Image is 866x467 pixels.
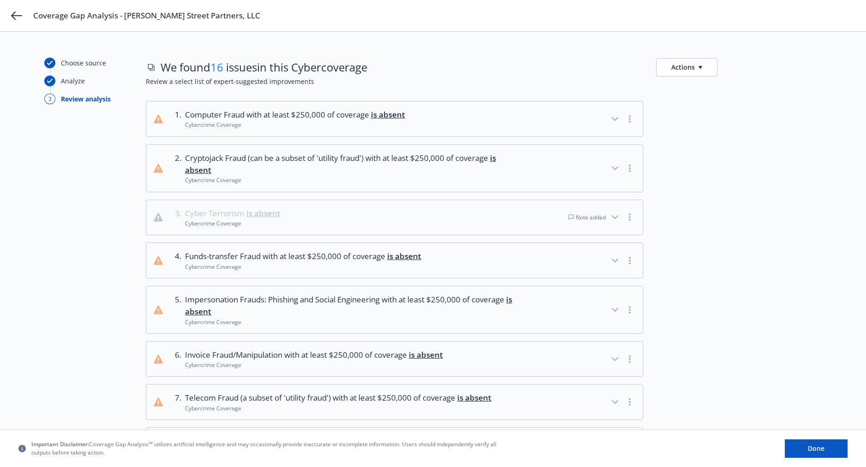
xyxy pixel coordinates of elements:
[457,392,491,403] span: is absent
[170,152,181,184] div: 2 .
[185,176,515,184] div: Cybercrime Coverage
[146,200,643,235] button: 3.Cyber Terrorism is absentCybercrime CoverageNote added
[210,59,223,75] span: 16
[170,349,181,369] div: 6 .
[185,361,443,369] div: Cybercrime Coverage
[185,404,491,412] div: Cybercrime Coverage
[185,318,515,326] div: Cybercrime Coverage
[409,349,443,360] span: is absent
[568,213,606,221] div: Note added
[170,392,181,412] div: 7 .
[785,439,848,458] button: Done
[44,94,55,104] div: 3
[185,109,405,121] span: Computer Fraud with at least $250,000 of coverage
[185,121,405,129] div: Cybercrime Coverage
[61,94,111,104] div: Review analysis
[146,384,643,420] button: 7.Telecom Fraud (a subset of 'utility fraud') with at least $250,000 of coverage is absentCybercr...
[185,263,421,271] div: Cybercrime Coverage
[185,219,281,227] div: Cybercrime Coverage
[33,10,260,21] span: Coverage Gap Analysis - [PERSON_NAME] Street Partners, LLC
[146,145,643,192] button: 2.Cryptojack Fraud (can be a subset of 'utility fraud') with at least $250,000 of coverage is abs...
[170,250,181,271] div: 4 .
[170,294,181,326] div: 5 .
[31,441,89,449] span: Important Disclaimer:
[808,444,824,453] span: Done
[185,250,421,262] span: Funds-transfer Fraud with at least $250,000 of coverage
[146,77,822,86] span: Review a select list of expert-suggested improvements
[146,243,643,278] button: 4.Funds-transfer Fraud with at least $250,000 of coverage is absentCybercrime Coverage
[146,342,643,377] button: 6.Invoice Fraud/Manipulation with at least $250,000 of coverage is absentCybercrime Coverage
[185,349,443,361] span: Invoice Fraud/Manipulation with at least $250,000 of coverage
[185,152,515,177] span: Cryptojack Fraud (can be a subset of 'utility fraud') with at least $250,000 of coverage
[146,101,643,136] button: 1.Computer Fraud with at least $250,000 of coverage is absentCybercrime Coverage
[61,58,106,68] div: Choose source
[371,109,405,120] span: is absent
[61,76,85,86] div: Analyze
[31,441,502,456] span: Coverage Gap Analysis™ utilizes artificial intelligence and may occasionally provide inaccurate o...
[246,208,281,219] span: is absent
[170,109,181,129] div: 1 .
[185,392,491,404] span: Telecom Fraud (a subset of 'utility fraud') with at least $250,000 of coverage
[656,58,717,77] button: Actions
[161,59,367,75] span: We found issues in this Cyber coverage
[185,294,515,318] span: Impersonation Frauds: Phishing and Social Engineering with at least $250,000 of coverage
[170,207,181,228] div: 3 .
[185,207,281,219] span: Cyber Terrorism
[146,286,643,333] button: 5.Impersonation Frauds: Phishing and Social Engineering with at least $250,000 of coverage is abs...
[387,251,421,261] span: is absent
